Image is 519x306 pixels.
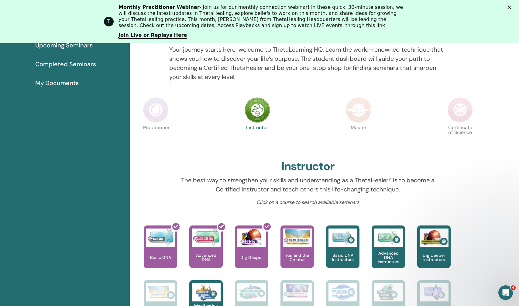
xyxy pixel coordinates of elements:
[144,225,177,280] a: Basic DNA Basic DNA
[189,225,223,280] a: Advanced DNA Advanced DNA
[169,176,446,194] p: The best way to strengthen your skills and understanding as a ThetaHealer® is to become a Certifi...
[346,125,371,151] p: Master
[192,283,221,301] img: Manifesting and Abundance Instructors
[507,5,514,9] div: Close
[143,125,169,151] p: Practitioner
[169,199,446,206] p: Click on a course to search available seminars
[372,225,405,280] a: Advanced DNA Instructors Advanced DNA Instructors
[245,97,270,123] img: Instructor
[328,283,357,301] img: World Relations Instructors
[374,283,403,301] img: Disease and Disorder Instructors
[35,60,96,69] span: Completed Seminars
[119,4,200,10] b: Monthly Practitioner Webinar
[447,97,473,123] img: Certificate of Science
[397,167,519,284] iframe: Intercom notifications message
[280,253,314,262] p: You and the Creator
[326,253,359,262] p: Basic DNA Instructors
[35,41,93,50] span: Upcoming Seminars
[235,225,268,280] a: Dig Deeper Dig Deeper
[374,229,403,247] img: Advanced DNA Instructors
[281,160,335,174] h2: Instructor
[283,229,312,245] img: You and the Creator
[346,97,371,123] img: Master
[238,255,265,260] p: Dig Deeper
[237,283,266,301] img: Intuitive Anatomy Instructors
[283,283,312,298] img: Intuitive Child In Me Instructors
[280,225,314,280] a: You and the Creator You and the Creator
[447,125,473,151] p: Certificate of Science
[326,225,359,280] a: Basic DNA Instructors Basic DNA Instructors
[104,17,114,26] div: Profile image for ThetaHealing
[146,283,175,301] img: You and the Creator Instructors
[328,229,357,247] img: Basic DNA Instructors
[245,125,270,151] p: Instructor
[119,4,405,29] div: - Join us for our monthly connection webinar! In these quick, 30-minute session, we will discuss ...
[119,32,187,39] a: Join Live or Replays Here
[146,229,175,247] img: Basic DNA
[192,229,221,247] img: Advanced DNA
[420,283,449,301] img: DNA 3 Instructors
[511,285,516,290] span: 4
[237,229,266,247] img: Dig Deeper
[143,97,169,123] img: Practitioner
[35,78,79,88] span: My Documents
[189,253,223,262] p: Advanced DNA
[372,251,405,264] p: Advanced DNA Instructors
[169,45,446,81] p: Your journey starts here; welcome to ThetaLearning HQ. Learn the world-renowned technique that sh...
[498,285,513,300] iframe: Intercom live chat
